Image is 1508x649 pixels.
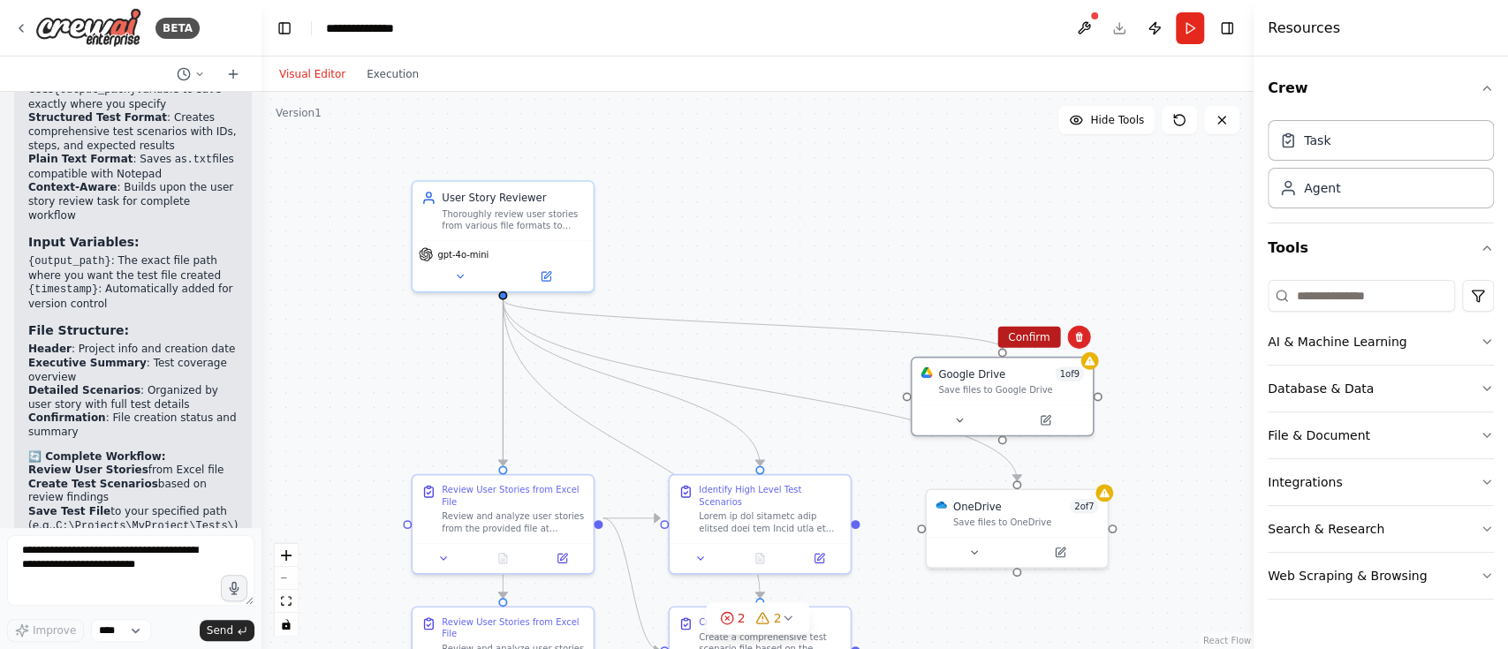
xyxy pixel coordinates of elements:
li: : Test coverage overview [28,357,238,384]
g: Edge from 53512f49-949b-4796-97bf-0e1fa54c632b to 13821aa0-f574-41d5-ab55-cd919d02e2f0 [496,299,768,598]
strong: 🔄 Complete Workflow: [28,450,166,463]
button: Click to speak your automation idea [221,575,247,601]
nav: breadcrumb [326,19,421,37]
span: Hide Tools [1090,113,1144,127]
img: OneDrive [936,499,947,510]
img: Google Drive [921,366,932,378]
div: Google DriveGoogle Drive1of9Save files to Google Drive [911,357,1095,437]
code: {output_path} [28,255,111,268]
g: Edge from 53512f49-949b-4796-97bf-0e1fa54c632b to c7152de2-cfa7-473f-8266-b63765c327ce [496,299,511,598]
button: Hide Tools [1058,106,1155,134]
button: Hide right sidebar [1215,16,1239,41]
button: Open in side panel [504,268,587,285]
div: User Story Reviewer [442,191,584,206]
button: Open in side panel [1004,411,1087,429]
span: Send [207,623,233,638]
button: AI & Machine Learning [1268,319,1494,365]
strong: Review User Stories [28,464,148,476]
div: User Story ReviewerThoroughly review user stories from various file formats to ensure they are we... [411,180,595,292]
div: Task [1304,132,1330,149]
span: 2 [774,609,782,627]
button: Open in side panel [794,549,845,567]
li: : Builds upon the user story review task for complete workflow [28,181,238,223]
li: from Excel file [28,464,238,478]
button: File & Document [1268,412,1494,458]
div: React Flow controls [275,544,298,636]
span: 2 [738,609,746,627]
button: Visual Editor [269,64,356,85]
div: Thoroughly review user stories from various file formats to ensure they are well-written, complet... [442,208,584,232]
li: : Saves as files compatible with Notepad [28,153,238,181]
li: : The exact file path where you want the test file created [28,254,238,283]
li: : Organized by user story with full test details [28,384,238,411]
button: Improve [7,619,84,642]
button: Search & Research [1268,506,1494,552]
strong: Create Test Scenarios [28,478,158,490]
strong: Executive Summary [28,357,147,369]
button: Open in side panel [1019,544,1102,562]
div: Review User Stories from Excel FileReview and analyze user stories from the provided file at {fil... [411,474,595,575]
div: Save files to OneDrive [953,517,1099,528]
li: : Automatically added for version control [28,283,238,311]
h4: Resources [1268,18,1340,39]
div: Agent [1304,179,1340,197]
strong: Save Test File [28,505,110,517]
button: Database & Data [1268,366,1494,411]
button: Crew [1268,64,1494,113]
div: Tools [1268,273,1494,614]
button: toggle interactivity [275,613,298,636]
strong: Detailed Scenarios [28,384,140,396]
button: Web Scraping & Browsing [1268,553,1494,599]
g: Edge from 7f578f5c-5170-4bdd-8142-f24c6245a223 to eb3358ea-7c8d-4c2e-9f61-1505b42f5ebd [602,510,659,525]
strong: Input Variables: [28,235,140,249]
a: React Flow attribution [1203,636,1251,645]
button: zoom out [275,567,298,590]
div: Review User Stories from Excel File [442,616,584,640]
div: Identify High Level Test ScenariosLorem ip dol sitametc adip elitsed doei tem Incid utla et {dolo... [668,474,852,575]
div: Create Test Scenario File [699,616,807,628]
div: Google Drive [938,366,1005,381]
code: C:\Projects\MyProject\Tests\ [56,520,234,532]
button: No output available [472,549,534,567]
img: Logo [35,8,141,48]
li: : Project info and creation date [28,343,238,357]
li: : Creates comprehensive test scenarios with IDs, steps, and expected results [28,111,238,153]
button: Switch to previous chat [170,64,212,85]
span: gpt-4o-mini [437,248,489,260]
code: .txt [186,154,212,166]
div: OneDrive [953,499,1002,514]
div: OneDriveOneDrive2of7Save files to OneDrive [925,488,1109,569]
span: Number of enabled actions [1055,366,1083,381]
g: Edge from 53512f49-949b-4796-97bf-0e1fa54c632b to 39820c13-9979-486e-aa44-0e176c138183 [496,299,1010,348]
div: Version 1 [276,106,322,120]
button: Integrations [1268,459,1494,505]
div: Review and analyze user stories from the provided file at {file_path}. The file can be in various... [442,510,584,534]
div: Save files to Google Drive [938,384,1084,396]
div: Review User Stories from Excel File [442,484,584,508]
button: No output available [729,549,791,567]
div: BETA [155,18,200,39]
span: Improve [33,623,76,638]
g: Edge from 53512f49-949b-4796-97bf-0e1fa54c632b to eb3358ea-7c8d-4c2e-9f61-1505b42f5ebd [496,299,768,465]
div: Identify High Level Test Scenarios [699,484,841,508]
code: {timestamp} [28,283,98,296]
button: Confirm [997,327,1060,348]
button: Send [200,620,254,641]
li: to your specified path (e.g., ) [28,505,238,533]
button: 22 [706,602,810,635]
strong: Confirmation [28,411,106,424]
li: : File creation status and summary [28,411,238,439]
button: Start a new chat [219,64,247,85]
span: Number of enabled actions [1070,499,1098,514]
button: fit view [275,590,298,613]
g: Edge from 53512f49-949b-4796-97bf-0e1fa54c632b to 2fa05491-26ab-4542-9e57-5b25849da64c [496,299,1024,480]
strong: Plain Text Format [28,153,133,165]
li: based on review findings [28,478,238,505]
strong: File Structure: [28,323,129,337]
button: Delete node [1067,326,1090,349]
button: Open in side panel [537,549,587,567]
button: zoom in [275,544,298,567]
strong: Context-Aware [28,181,117,193]
button: Execution [356,64,429,85]
strong: Structured Test Format [28,111,167,124]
